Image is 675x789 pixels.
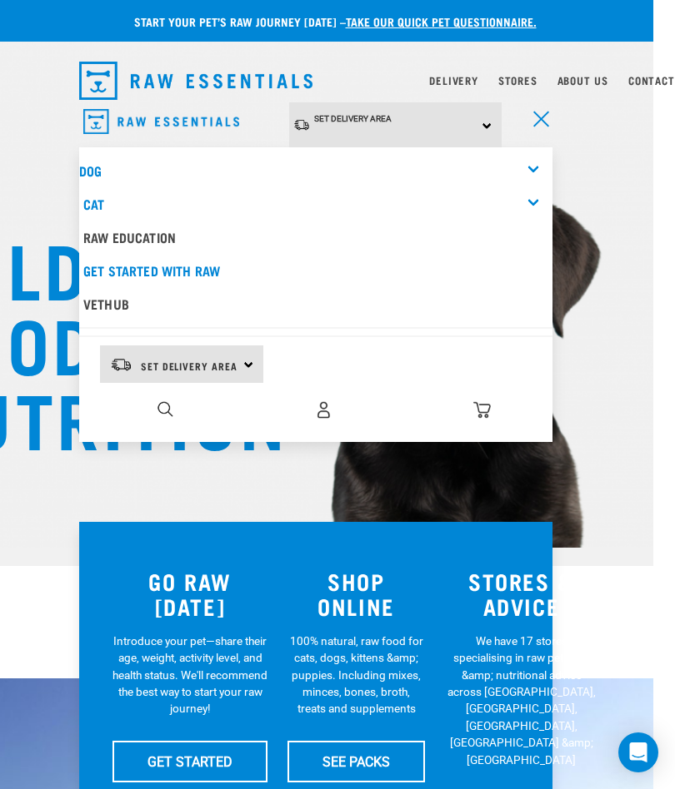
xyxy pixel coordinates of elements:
[618,732,658,772] div: Open Intercom Messenger
[79,287,552,320] a: Vethub
[445,633,597,768] p: We have 17 stores specialising in raw pet food &amp; nutritional advice across [GEOGRAPHIC_DATA],...
[157,401,173,417] img: home-icon-1@2x.png
[66,55,566,107] nav: dropdown navigation
[83,200,104,207] a: Cat
[557,77,608,83] a: About Us
[498,77,537,83] a: Stores
[112,741,267,782] a: GET STARTED
[293,118,310,131] img: van-moving.png
[141,363,237,369] span: Set Delivery Area
[79,254,552,287] a: Get started with Raw
[522,102,552,131] a: menu
[473,401,491,419] img: home-icon@2x.png
[110,357,132,372] img: van-moving.png
[287,568,425,619] h3: SHOP ONLINE
[445,568,597,619] h3: STORES & ADVICE
[79,166,102,174] a: Dog
[287,633,425,717] p: 100% natural, raw food for cats, dogs, kittens &amp; puppies. Including mixes, minces, bones, bro...
[112,633,267,717] p: Introduce your pet—share their age, weight, activity level, and health status. We'll recommend th...
[287,741,425,782] a: SEE PACKS
[314,114,392,123] span: Set Delivery Area
[79,221,552,254] a: Raw Education
[79,62,312,100] img: Raw Essentials Logo
[315,401,332,419] img: user.png
[83,109,239,135] img: Raw Essentials Logo
[112,568,267,619] h3: GO RAW [DATE]
[346,18,537,24] a: take our quick pet questionnaire.
[429,77,477,83] a: Delivery
[628,77,675,83] a: Contact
